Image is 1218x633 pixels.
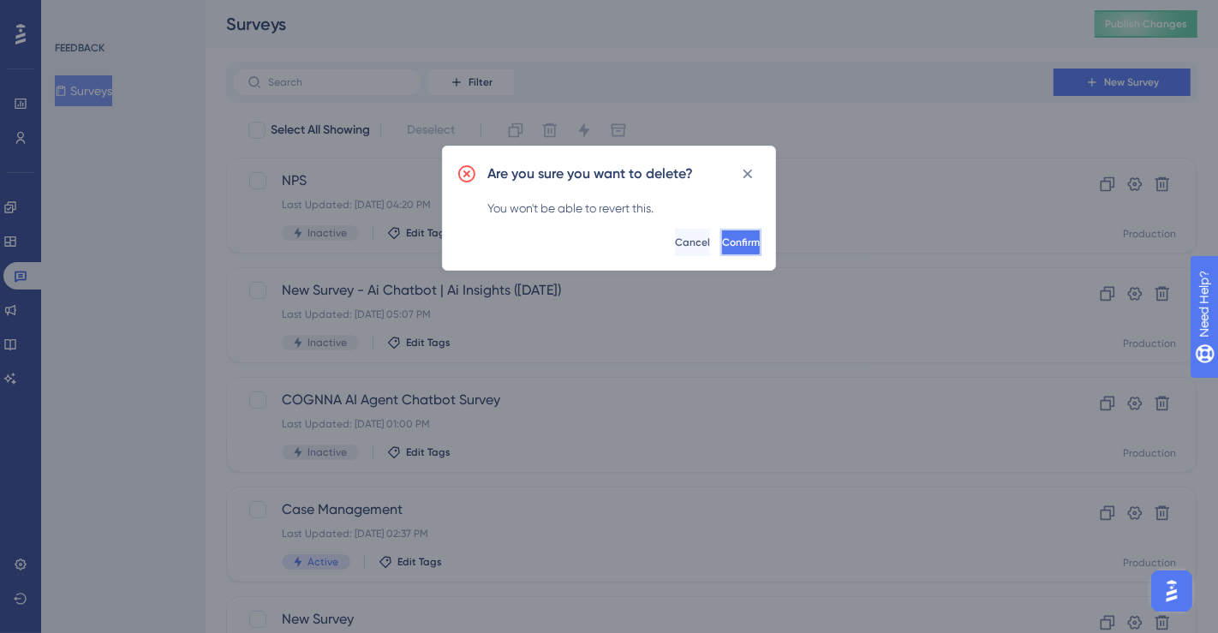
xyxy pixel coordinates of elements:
span: Cancel [675,236,710,249]
span: Need Help? [40,4,107,25]
span: Confirm [722,236,760,249]
h2: Are you sure you want to delete? [487,164,693,184]
div: You won't be able to revert this. [487,198,761,218]
iframe: UserGuiding AI Assistant Launcher [1146,565,1197,617]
